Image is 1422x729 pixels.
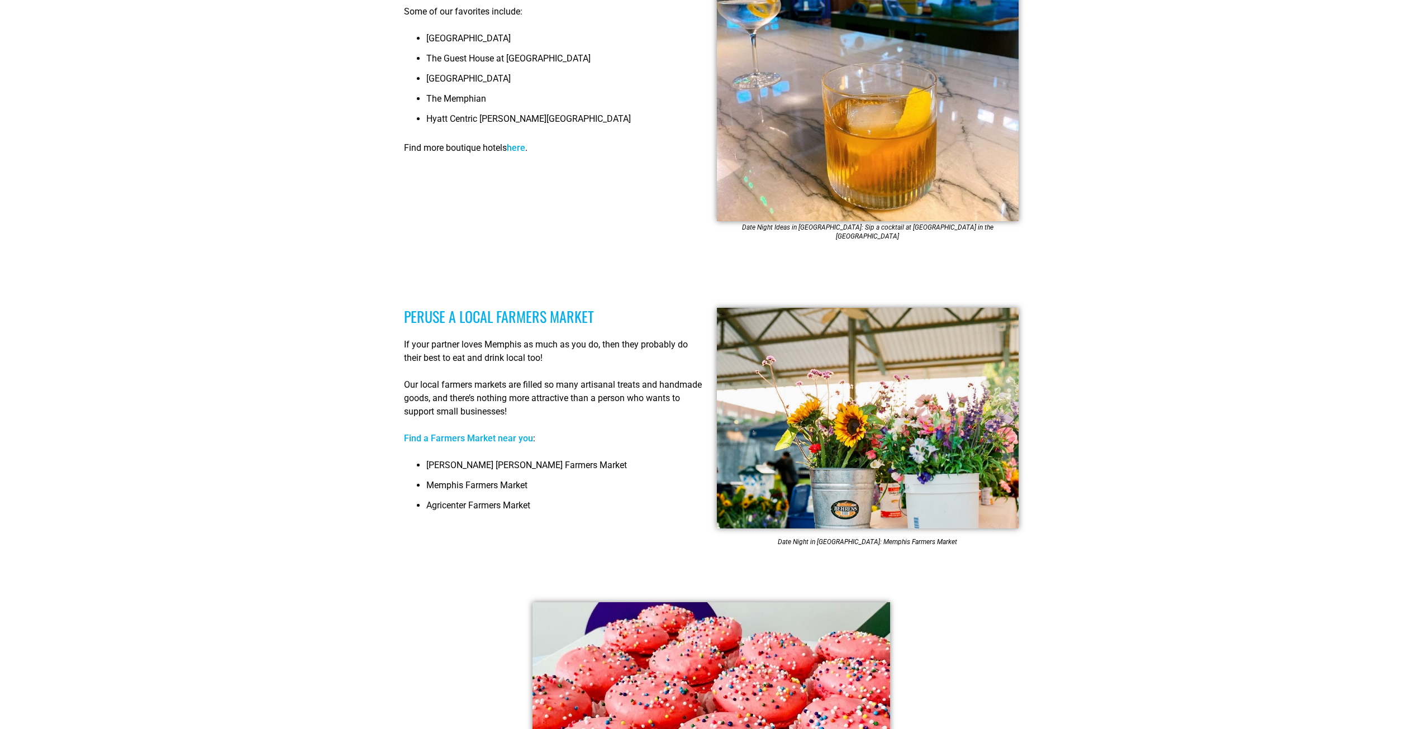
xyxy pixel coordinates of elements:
[426,72,706,92] li: [GEOGRAPHIC_DATA]
[717,308,1019,528] img: Outdoor market
[426,479,706,499] li: Memphis Farmers Market
[507,142,525,153] a: here
[404,141,706,155] p: Find more boutique hotels .
[404,378,706,418] p: Our local farmers markets are filled so many artisanal treats and handmade goods, and there’s not...
[404,433,533,444] a: Find a Farmers Market near you
[404,308,706,325] h3: Peruse a local farmers market
[404,338,706,365] p: If your partner loves Memphis as much as you do, then they probably do their best to eat and drin...
[404,432,706,445] p: :
[717,223,1019,241] figcaption: Date Night Ideas in [GEOGRAPHIC_DATA]: Sip a cocktail at [GEOGRAPHIC_DATA] in the [GEOGRAPHIC_DATA]
[426,499,706,519] li: Agricenter Farmers Market
[426,459,706,479] li: [PERSON_NAME] [PERSON_NAME] Farmers Market
[426,112,706,132] li: Hyatt Centric [PERSON_NAME][GEOGRAPHIC_DATA]
[717,537,1019,546] figcaption: Date Night in [GEOGRAPHIC_DATA]: Memphis Farmers Market
[426,52,706,72] li: The Guest House at [GEOGRAPHIC_DATA]
[426,32,706,52] li: [GEOGRAPHIC_DATA]
[404,5,706,18] p: Some of our favorites include:
[426,92,706,112] li: The Memphian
